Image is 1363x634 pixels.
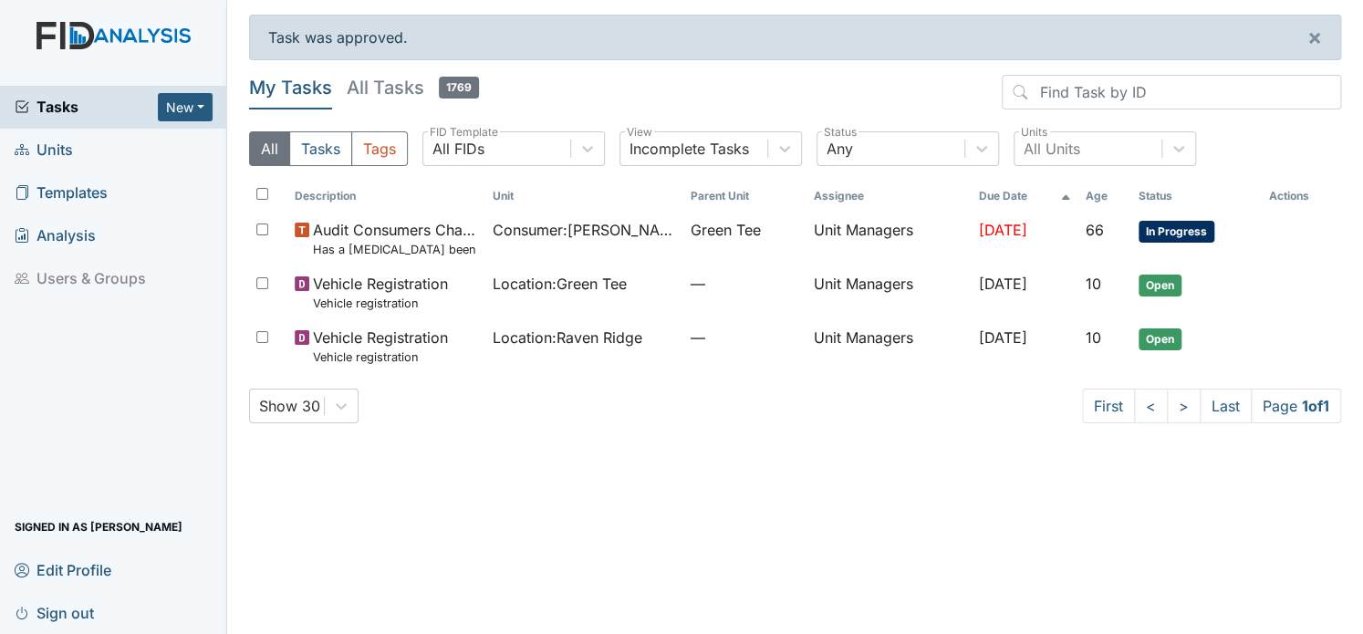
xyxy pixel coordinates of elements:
span: 10 [1086,328,1101,347]
button: All [249,131,290,166]
div: All Units [1024,138,1080,160]
span: 1769 [439,77,479,99]
span: Page [1251,389,1341,423]
h5: All Tasks [347,75,479,100]
a: First [1082,389,1135,423]
button: Tasks [289,131,352,166]
button: New [158,93,213,121]
button: × [1289,16,1340,59]
span: [DATE] [979,275,1027,293]
a: < [1134,389,1168,423]
th: Toggle SortBy [972,181,1078,212]
span: [DATE] [979,328,1027,347]
span: Sign out [15,598,94,627]
td: Unit Managers [806,265,972,319]
th: Assignee [806,181,972,212]
span: 10 [1086,275,1101,293]
a: Last [1200,389,1252,423]
span: 66 [1086,221,1104,239]
th: Toggle SortBy [485,181,683,212]
input: Find Task by ID [1002,75,1341,109]
div: Show 30 [259,395,320,417]
th: Toggle SortBy [287,181,485,212]
span: Location : Green Tee [493,273,627,295]
span: [DATE] [979,221,1027,239]
span: Audit Consumers Charts Has a colonoscopy been completed for all males and females over 50 or is t... [313,219,478,258]
td: Unit Managers [806,212,972,265]
span: — [691,327,799,348]
small: Vehicle registration [313,348,448,366]
strong: 1 of 1 [1302,397,1329,415]
div: Task was approved. [249,15,1341,60]
span: × [1307,24,1322,50]
span: Vehicle Registration Vehicle registration [313,327,448,366]
span: Consumer : [PERSON_NAME] [493,219,676,241]
small: Vehicle registration [313,295,448,312]
nav: task-pagination [1082,389,1341,423]
th: Toggle SortBy [1131,181,1262,212]
th: Actions [1262,181,1341,212]
input: Toggle All Rows Selected [256,188,268,200]
span: In Progress [1139,221,1214,243]
th: Toggle SortBy [1078,181,1131,212]
span: — [691,273,799,295]
td: Unit Managers [806,319,972,373]
th: Toggle SortBy [683,181,806,212]
span: Location : Raven Ridge [493,327,642,348]
div: Type filter [249,131,408,166]
span: Green Tee [691,219,761,241]
span: Analysis [15,222,96,250]
button: Tags [351,131,408,166]
span: Open [1139,275,1181,296]
a: > [1167,389,1201,423]
span: Signed in as [PERSON_NAME] [15,513,182,541]
small: Has a [MEDICAL_DATA] been completed for all [DEMOGRAPHIC_DATA] and [DEMOGRAPHIC_DATA] over 50 or ... [313,241,478,258]
div: Any [827,138,853,160]
span: Templates [15,179,108,207]
span: Vehicle Registration Vehicle registration [313,273,448,312]
span: Edit Profile [15,556,111,584]
h5: My Tasks [249,75,332,100]
div: All FIDs [432,138,484,160]
a: Tasks [15,96,158,118]
span: Open [1139,328,1181,350]
div: Incomplete Tasks [629,138,749,160]
span: Units [15,136,73,164]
